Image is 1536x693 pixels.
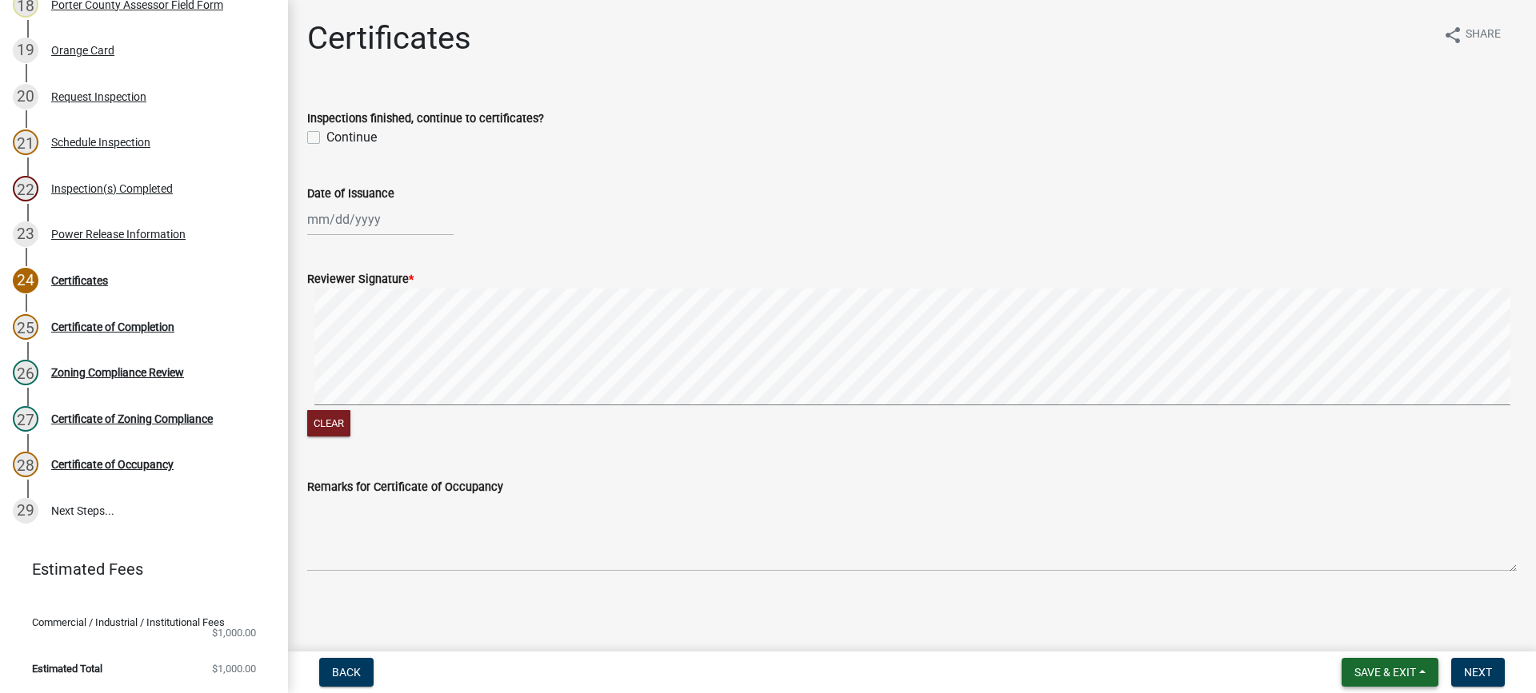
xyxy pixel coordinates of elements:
[13,268,38,293] div: 24
[13,129,38,155] div: 21
[307,189,394,200] label: Date of Issuance
[319,658,374,687] button: Back
[307,114,544,125] label: Inspections finished, continue to certificates?
[13,360,38,385] div: 26
[1464,666,1492,679] span: Next
[51,459,174,470] div: Certificate of Occupancy
[1443,26,1462,45] i: share
[1342,658,1438,687] button: Save & Exit
[51,275,108,286] div: Certificates
[332,666,361,679] span: Back
[1430,19,1514,50] button: shareShare
[326,128,377,147] label: Continue
[51,137,150,148] div: Schedule Inspection
[32,617,225,627] span: Commercial / Industrial / Institutional Fees
[51,413,213,424] div: Certificate of Zoning Compliance
[51,229,186,240] div: Power Release Information
[13,314,38,340] div: 25
[51,45,114,56] div: Orange Card
[13,452,38,477] div: 28
[13,84,38,110] div: 20
[307,274,414,285] label: Reviewer Signature
[13,498,38,524] div: 29
[307,19,471,58] h1: Certificates
[13,553,262,585] a: Estimated Fees
[212,627,256,638] span: $1,000.00
[307,482,503,493] label: Remarks for Certificate of Occupancy
[32,663,102,674] span: Estimated Total
[212,663,256,674] span: $1,000.00
[13,38,38,63] div: 19
[51,183,173,194] div: Inspection(s) Completed
[13,176,38,201] div: 22
[51,91,146,102] div: Request Inspection
[51,321,174,333] div: Certificate of Completion
[13,406,38,432] div: 27
[1354,666,1416,679] span: Save & Exit
[51,367,184,378] div: Zoning Compliance Review
[1466,26,1501,45] span: Share
[13,221,38,247] div: 23
[307,410,350,436] button: Clear
[307,203,454,236] input: mm/dd/yyyy
[1451,658,1505,687] button: Next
